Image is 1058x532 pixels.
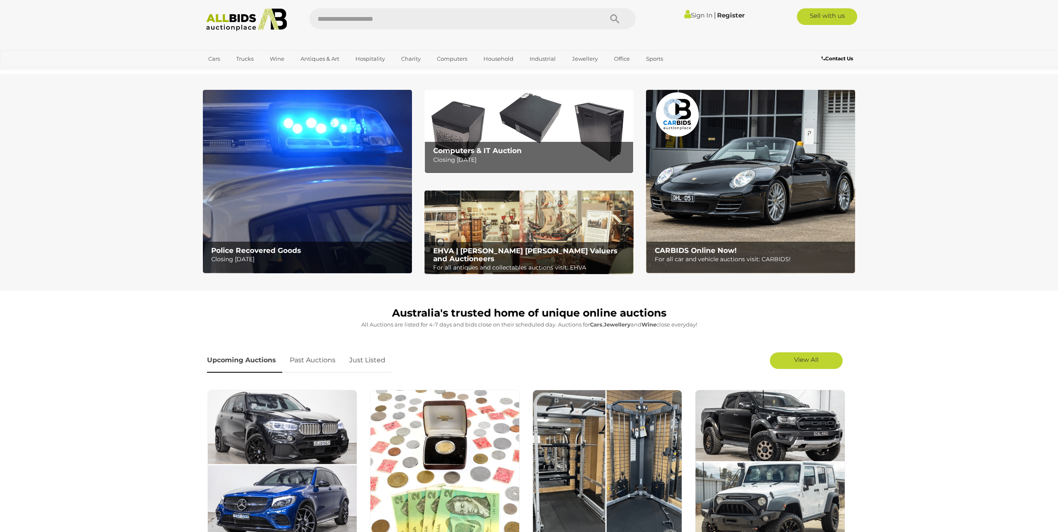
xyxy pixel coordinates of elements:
[295,52,345,66] a: Antiques & Art
[594,8,636,29] button: Search
[646,90,855,273] img: CARBIDS Online Now!
[424,191,634,275] a: EHVA | Evans Hastings Valuers and Auctioneers EHVA | [PERSON_NAME] [PERSON_NAME] Valuers and Auct...
[567,52,603,66] a: Jewellery
[714,10,716,20] span: |
[821,55,853,62] b: Contact Us
[433,262,629,273] p: For all antiques and collectables auctions visit: EHVA
[641,52,668,66] a: Sports
[424,90,634,173] img: Computers & IT Auction
[433,155,629,165] p: Closing [DATE]
[264,52,290,66] a: Wine
[655,246,737,255] b: CARBIDS Online Now!
[433,146,522,155] b: Computers & IT Auction
[203,66,273,79] a: [GEOGRAPHIC_DATA]
[203,90,412,273] img: Police Recovered Goods
[231,52,259,66] a: Trucks
[203,90,412,273] a: Police Recovered Goods Police Recovered Goods Closing [DATE]
[207,320,851,329] p: All Auctions are listed for 4-7 days and bids close on their scheduled day. Auctions for , and cl...
[770,352,843,369] a: View All
[203,52,225,66] a: Cars
[432,52,473,66] a: Computers
[524,52,561,66] a: Industrial
[207,307,851,319] h1: Australia's trusted home of unique online auctions
[478,52,519,66] a: Household
[284,348,342,373] a: Past Auctions
[211,246,301,255] b: Police Recovered Goods
[350,52,390,66] a: Hospitality
[646,90,855,273] a: CARBIDS Online Now! CARBIDS Online Now! For all car and vehicle auctions visit: CARBIDS!
[424,191,634,275] img: EHVA | Evans Hastings Valuers and Auctioneers
[609,52,635,66] a: Office
[821,54,855,63] a: Contact Us
[202,8,292,31] img: Allbids.com.au
[207,348,282,373] a: Upcoming Auctions
[211,254,407,265] p: Closing [DATE]
[396,52,426,66] a: Charity
[604,321,631,328] strong: Jewellery
[433,247,617,263] b: EHVA | [PERSON_NAME] [PERSON_NAME] Valuers and Auctioneers
[794,356,819,364] span: View All
[590,321,602,328] strong: Cars
[655,254,851,265] p: For all car and vehicle auctions visit: CARBIDS!
[343,348,392,373] a: Just Listed
[717,11,745,19] a: Register
[797,8,857,25] a: Sell with us
[684,11,713,19] a: Sign In
[424,90,634,173] a: Computers & IT Auction Computers & IT Auction Closing [DATE]
[641,321,656,328] strong: Wine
